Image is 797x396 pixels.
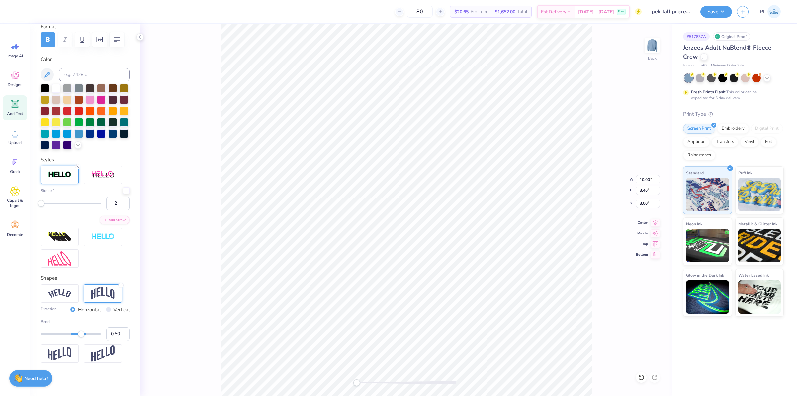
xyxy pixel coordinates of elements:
[686,220,702,227] span: Neon Ink
[686,272,724,279] span: Glow in the Dark Ink
[7,232,23,237] span: Decorate
[636,220,648,225] span: Center
[10,169,20,174] span: Greek
[683,110,784,118] div: Print Type
[683,63,695,68] span: Jerzees
[100,216,130,224] button: Add Stroke
[636,231,648,236] span: Middle
[41,319,130,325] label: Bend
[48,171,71,179] img: Stroke
[495,8,515,15] span: $1,652.00
[751,124,783,134] div: Digital Print
[683,137,710,147] div: Applique
[647,5,695,18] input: Untitled Design
[740,137,759,147] div: Vinyl
[517,8,527,15] span: Total
[738,220,777,227] span: Metallic & Glitter Ink
[578,8,614,15] span: [DATE] - [DATE]
[738,272,769,279] span: Water based Ink
[648,55,657,61] div: Back
[78,331,84,337] div: Accessibility label
[471,8,487,15] span: Per Item
[38,200,44,207] div: Accessibility label
[113,306,130,314] label: Vertical
[59,68,130,81] input: e.g. 7428 c
[646,39,659,52] img: Back
[686,178,729,211] img: Standard
[761,137,776,147] div: Foil
[41,56,130,63] label: Color
[8,140,22,145] span: Upload
[691,89,726,95] strong: Fresh Prints Flash:
[78,306,101,314] label: Horizontal
[41,188,55,194] label: Stroke 1
[41,274,57,282] label: Shapes
[91,233,115,241] img: Negative Space
[712,137,738,147] div: Transfers
[91,171,115,179] img: Shadow
[711,63,744,68] span: Minimum Order: 24 +
[757,5,784,18] a: PL
[4,198,26,208] span: Clipart & logos
[636,252,648,257] span: Bottom
[7,53,23,59] span: Image AI
[454,8,469,15] span: $20.65
[683,44,771,61] span: Jerzees Adult NuBlend® Fleece Crew
[41,306,57,314] label: Direction
[713,32,750,41] div: Original Proof
[738,169,752,176] span: Puff Ink
[691,89,773,101] div: This color can be expedited for 5 day delivery.
[41,23,130,31] label: Format
[738,280,781,314] img: Water based Ink
[738,178,781,211] img: Puff Ink
[48,232,71,242] img: 3D Illusion
[636,241,648,247] span: Top
[760,8,766,16] span: PL
[407,6,433,18] input: – –
[41,156,54,164] label: Styles
[91,287,115,300] img: Arch
[618,9,624,14] span: Free
[717,124,749,134] div: Embroidery
[353,379,360,386] div: Accessibility label
[48,251,71,266] img: Free Distort
[541,8,566,15] span: Est. Delivery
[24,375,48,382] strong: Need help?
[683,124,715,134] div: Screen Print
[686,169,704,176] span: Standard
[91,345,115,362] img: Rise
[698,63,708,68] span: # 562
[7,111,23,116] span: Add Text
[48,347,71,360] img: Flag
[683,32,710,41] div: # 517837A
[700,6,732,18] button: Save
[8,82,22,87] span: Designs
[767,5,781,18] img: Pamela Lois Reyes
[738,229,781,262] img: Metallic & Glitter Ink
[686,280,729,314] img: Glow in the Dark Ink
[48,289,71,298] img: Arc
[683,150,715,160] div: Rhinestones
[686,229,729,262] img: Neon Ink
